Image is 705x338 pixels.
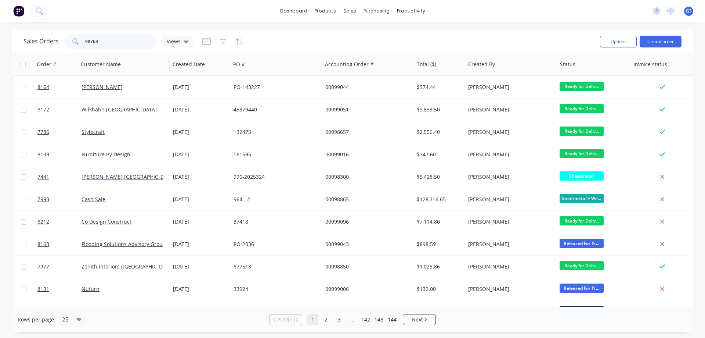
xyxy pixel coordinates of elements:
[417,285,460,293] div: $132.00
[403,316,435,323] a: Next page
[173,263,228,270] div: [DATE]
[340,6,360,17] div: sales
[360,314,371,325] a: Page 142
[417,173,460,181] div: $5,428.50
[82,151,130,158] a: Furniture By Design
[468,263,550,270] div: [PERSON_NAME]
[560,306,604,315] span: Submitted
[82,128,105,135] a: Stylecraft
[37,196,49,203] span: 7993
[37,83,49,91] span: 8164
[321,314,332,325] a: Page 2
[468,218,550,225] div: [PERSON_NAME]
[560,171,604,181] span: Sheetmetal
[234,218,315,225] div: 37418
[37,233,82,255] a: 8163
[560,61,575,68] div: Status
[307,314,318,325] a: Page 1 is your current page
[82,263,193,270] a: Zenith Interiors ([GEOGRAPHIC_DATA]) Pty Ltd
[417,196,460,203] div: $128,316.65
[387,314,398,325] a: Page 144
[233,61,245,68] div: PO #
[37,143,82,166] a: 8139
[37,278,82,300] a: 8131
[468,285,550,293] div: [PERSON_NAME]
[325,196,407,203] div: 00098865
[18,316,54,323] span: Rows per page
[37,166,82,188] a: 7441
[37,128,49,136] span: 7786
[417,151,460,158] div: $347.60
[173,241,228,248] div: [DATE]
[560,239,604,248] span: Released For Pr...
[173,151,228,158] div: [DATE]
[325,263,407,270] div: 00098850
[167,38,181,45] span: Views
[276,6,311,17] a: dashboard
[173,128,228,136] div: [DATE]
[325,128,407,136] div: 00098657
[325,83,407,91] div: 00099044
[277,316,298,323] span: Previous
[81,61,121,68] div: Customer Name
[37,211,82,233] a: 8212
[37,121,82,143] a: 7786
[266,314,439,325] ul: Pagination
[173,61,205,68] div: Created Date
[393,6,429,17] div: productivity
[234,196,315,203] div: 964 - 2
[82,106,157,113] a: Wilkhahn [GEOGRAPHIC_DATA]
[23,38,59,45] h1: Sales Orders
[37,263,49,270] span: 7977
[325,285,407,293] div: 00099006
[560,194,604,203] span: Sheetmetal + We...
[417,83,460,91] div: $374.44
[37,256,82,278] a: 7977
[560,149,604,158] span: Ready for Deliv...
[560,82,604,91] span: Ready for Deliv...
[325,106,407,113] div: 00099051
[37,151,49,158] span: 8139
[417,263,460,270] div: $1,025.86
[417,241,460,248] div: $898.59
[468,128,550,136] div: [PERSON_NAME]
[37,241,49,248] span: 8163
[37,300,82,323] a: 8296
[173,106,228,113] div: [DATE]
[325,173,407,181] div: 00098300
[82,241,166,248] a: Flooding Solutions Advisory Group
[633,61,667,68] div: Invoice status
[560,127,604,136] span: Ready for Deliv...
[347,314,358,325] a: Jump forward
[82,218,131,225] a: Co Design Construct
[600,36,637,47] button: Options
[360,6,393,17] div: purchasing
[234,285,315,293] div: 33924
[325,61,373,68] div: Accounting Order #
[37,188,82,210] a: 7993
[173,83,228,91] div: [DATE]
[417,61,436,68] div: Total ($)
[82,173,175,180] a: [PERSON_NAME] [GEOGRAPHIC_DATA]
[325,241,407,248] div: 00099043
[468,83,550,91] div: [PERSON_NAME]
[373,314,384,325] a: Page 143
[173,218,228,225] div: [DATE]
[82,196,105,203] a: Cash Sale
[37,76,82,98] a: 8164
[82,285,100,292] a: Nufurn
[468,241,550,248] div: [PERSON_NAME]
[412,316,423,323] span: Next
[560,284,604,293] span: Released For Pr...
[311,6,340,17] div: products
[173,285,228,293] div: [DATE]
[270,316,302,323] a: Previous page
[417,128,460,136] div: $2,556.40
[37,285,49,293] span: 8131
[417,218,460,225] div: $7,114.80
[640,36,681,47] button: Create order
[560,104,604,113] span: Ready for Deliv...
[82,83,123,90] a: [PERSON_NAME]
[468,106,550,113] div: [PERSON_NAME]
[325,218,407,225] div: 00099096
